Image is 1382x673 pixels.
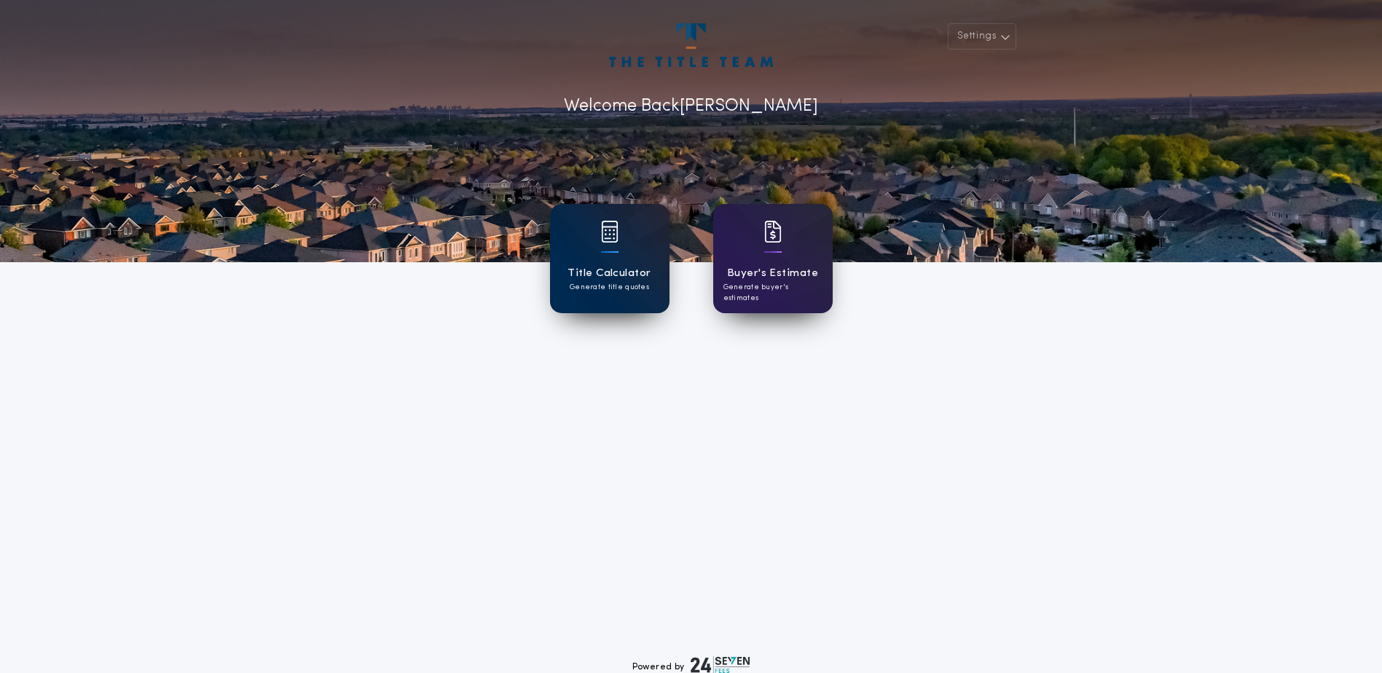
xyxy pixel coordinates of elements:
[723,282,822,304] p: Generate buyer's estimates
[568,265,651,282] h1: Title Calculator
[564,93,818,119] p: Welcome Back [PERSON_NAME]
[948,23,1016,50] button: Settings
[713,204,833,313] a: card iconBuyer's EstimateGenerate buyer's estimates
[550,204,670,313] a: card iconTitle CalculatorGenerate title quotes
[570,282,649,293] p: Generate title quotes
[727,265,818,282] h1: Buyer's Estimate
[609,23,772,67] img: account-logo
[601,221,619,243] img: card icon
[764,221,782,243] img: card icon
